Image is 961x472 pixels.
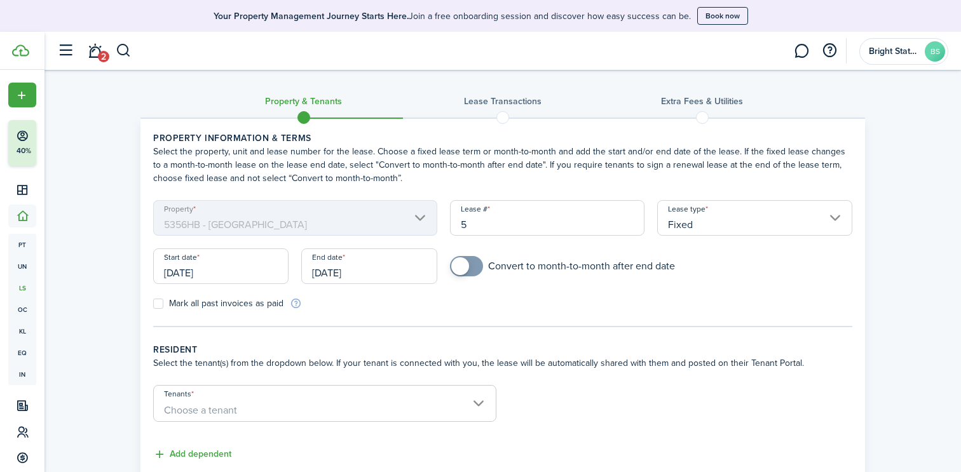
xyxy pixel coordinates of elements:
a: pt [8,234,36,255]
h3: Extra fees & Utilities [661,95,743,108]
p: 40% [16,145,32,156]
span: 2 [98,51,109,62]
button: 40% [8,120,114,166]
h3: Property & Tenants [265,95,342,108]
a: in [8,363,36,385]
label: Mark all past invoices as paid [153,299,283,309]
wizard-step-header-description: Select the tenant(s) from the dropdown below. If your tenant is connected with you, the lease wil... [153,356,852,370]
button: Open resource center [819,40,840,62]
wizard-step-header-title: Property information & terms [153,131,852,145]
span: Bright State Realty Solution [869,47,920,56]
a: ls [8,277,36,299]
a: Notifications [83,35,107,67]
span: Choose a tenant [164,403,237,417]
a: un [8,255,36,277]
h3: Lease Transactions [464,95,542,108]
button: Open sidebar [53,39,78,63]
input: mm/dd/yyyy [301,248,437,284]
wizard-step-header-description: Select the property, unit and lease number for the lease. Choose a fixed lease term or month-to-m... [153,145,852,185]
button: Open menu [8,83,36,107]
button: Book now [697,7,748,25]
button: Add dependent [153,447,231,462]
avatar-text: BS [925,41,945,62]
p: Join a free onboarding session and discover how easy success can be. [214,10,691,23]
img: TenantCloud [12,44,29,57]
button: Search [116,40,132,62]
b: Your Property Management Journey Starts Here. [214,10,409,23]
a: oc [8,299,36,320]
a: kl [8,320,36,342]
input: mm/dd/yyyy [153,248,289,284]
wizard-step-header-title: Resident [153,343,852,356]
a: Messaging [789,35,814,67]
a: eq [8,342,36,363]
